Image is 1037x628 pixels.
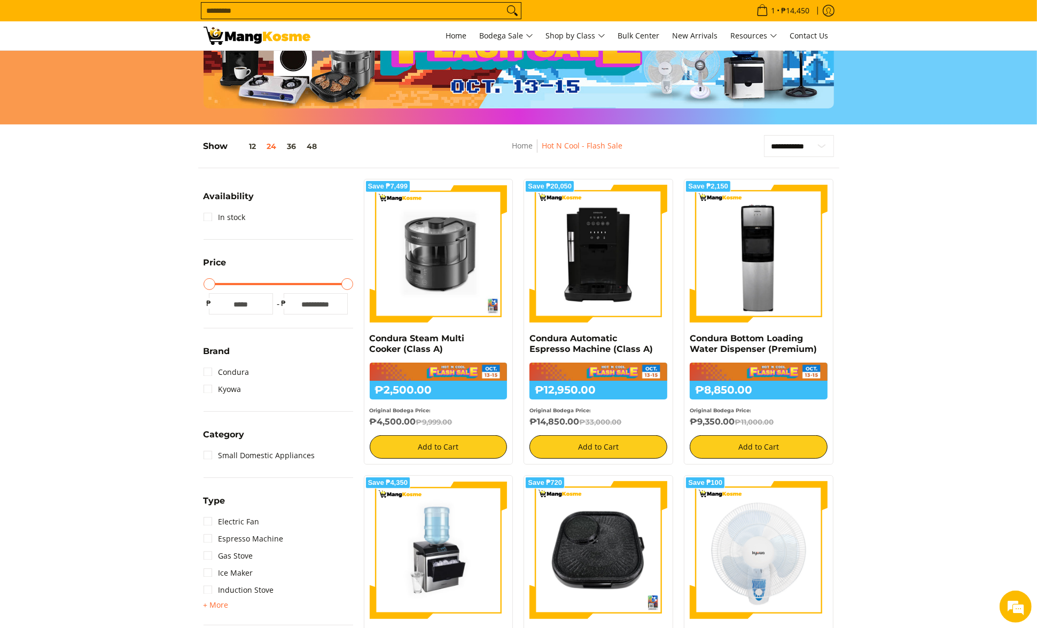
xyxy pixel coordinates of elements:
[204,141,323,152] h5: Show
[204,258,227,267] span: Price
[529,481,667,619] img: condura-smokeless-griller-full-view-mang-kosme
[204,192,254,209] summary: Open
[204,564,253,582] a: Ice Maker
[480,29,533,43] span: Bodega Sale
[370,333,465,354] a: Condura Steam Multi Cooker (Class A)
[370,185,508,323] img: Condura Steam Multi Cooker (Class A)
[546,29,605,43] span: Shop by Class
[690,417,828,427] h6: ₱9,350.00
[204,497,225,505] span: Type
[204,599,229,611] summary: Open
[204,347,230,364] summary: Open
[613,21,665,50] a: Bulk Center
[529,185,667,323] img: Condura Automatic Espresso Machine (Class A)
[56,60,180,74] div: Chat with us now
[504,3,521,19] button: Search
[688,183,728,190] span: Save ₱2,150
[302,142,323,151] button: 48
[673,30,718,41] span: New Arrivals
[790,30,829,41] span: Contact Us
[204,582,274,599] a: Induction Stove
[204,209,246,226] a: In stock
[204,258,227,275] summary: Open
[690,435,828,459] button: Add to Cart
[262,142,282,151] button: 24
[541,21,611,50] a: Shop by Class
[529,407,591,413] small: Original Bodega Price:
[204,430,245,447] summary: Open
[690,381,828,399] h6: ₱8,850.00
[204,530,284,547] a: Espresso Machine
[204,192,254,201] span: Availability
[731,29,777,43] span: Resources
[529,333,653,354] a: Condura Automatic Espresso Machine (Class A)
[278,298,289,309] span: ₱
[204,547,253,564] a: Gas Stove
[528,480,562,486] span: Save ₱720
[785,21,834,50] a: Contact Us
[204,364,249,381] a: Condura
[438,139,697,163] nav: Breadcrumbs
[529,435,667,459] button: Add to Cart
[175,5,201,31] div: Minimize live chat window
[62,135,147,242] span: We're online!
[542,140,622,151] a: Hot N Cool - Flash Sale
[735,418,774,426] del: ₱11,000.00
[690,185,828,323] img: Condura Bottom Loading Water Dispenser (Premium)
[618,30,660,41] span: Bulk Center
[726,21,783,50] a: Resources
[690,481,828,619] img: kyowa-wall-fan-blue-premium-full-view-mang-kosme
[690,407,751,413] small: Original Bodega Price:
[204,381,241,398] a: Kyowa
[690,333,817,354] a: Condura Bottom Loading Water Dispenser (Premium)
[529,381,667,399] h6: ₱12,950.00
[441,21,472,50] a: Home
[753,5,813,17] span: •
[370,407,431,413] small: Original Bodega Price:
[416,418,453,426] del: ₱9,999.00
[204,497,225,513] summary: Open
[204,447,315,464] a: Small Domestic Appliances
[474,21,539,50] a: Bodega Sale
[204,601,229,609] span: + More
[370,481,508,619] img: https://mangkosme.com/products/condura-large-capacity-ice-maker-premium
[370,435,508,459] button: Add to Cart
[5,292,204,329] textarea: Type your message and hit 'Enter'
[368,183,408,190] span: Save ₱7,499
[780,7,812,14] span: ₱14,450
[204,347,230,356] span: Brand
[204,513,260,530] a: Electric Fan
[667,21,723,50] a: New Arrivals
[204,27,310,45] img: Hot N Cool: Mang Kosme MID-PAYDAY APPLIANCES SALE! l Mang Kosme
[770,7,777,14] span: 1
[370,417,508,427] h6: ₱4,500.00
[321,21,834,50] nav: Main Menu
[228,142,262,151] button: 12
[368,480,408,486] span: Save ₱4,350
[688,480,722,486] span: Save ₱100
[204,298,214,309] span: ₱
[579,418,621,426] del: ₱33,000.00
[446,30,467,41] span: Home
[204,430,245,439] span: Category
[528,183,572,190] span: Save ₱20,050
[512,140,533,151] a: Home
[370,381,508,399] h6: ₱2,500.00
[529,417,667,427] h6: ₱14,850.00
[282,142,302,151] button: 36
